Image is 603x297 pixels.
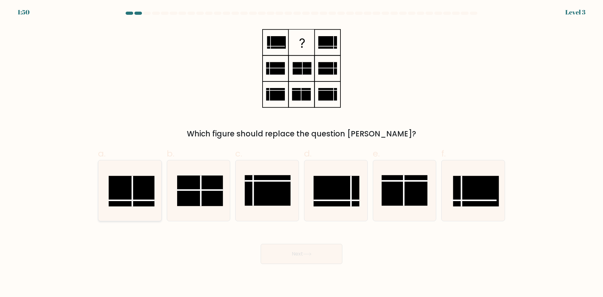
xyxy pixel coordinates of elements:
span: b. [167,147,174,160]
span: c. [235,147,242,160]
span: f. [441,147,446,160]
div: 1:50 [18,8,30,17]
div: Which figure should replace the question [PERSON_NAME]? [102,128,501,140]
div: Level 3 [565,8,585,17]
button: Next [261,244,342,264]
span: e. [373,147,380,160]
span: d. [304,147,312,160]
span: a. [98,147,106,160]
